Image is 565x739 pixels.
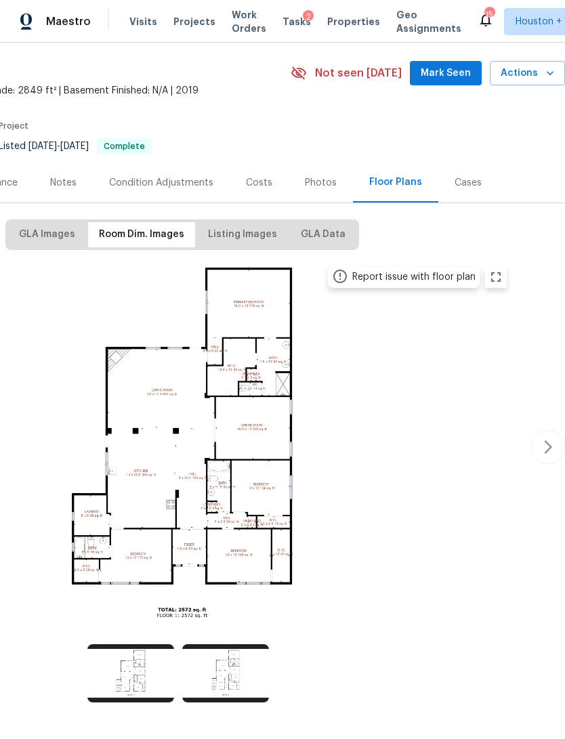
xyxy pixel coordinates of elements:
button: Listing Images [197,222,288,247]
span: Properties [327,15,380,28]
span: GLA Images [19,226,75,243]
div: Notes [50,176,77,190]
span: Maestro [46,15,91,28]
span: Actions [501,65,554,82]
span: GLA Data [301,226,346,243]
button: Mark Seen [410,61,482,86]
img: https://cabinet-assets.s3.amazonaws.com/production/storage/61e017e3-3e7c-4d23-8cdb-03eb99e73024.p... [87,644,174,702]
div: Report issue with floor plan [352,270,476,284]
button: Actions [490,61,565,86]
span: Geo Assignments [396,8,461,35]
div: Photos [305,176,337,190]
div: 15 [484,8,494,22]
div: Condition Adjustments [109,176,213,190]
span: Listing Images [208,226,277,243]
span: Complete [98,142,150,150]
span: [DATE] [60,142,89,151]
span: [DATE] [28,142,57,151]
span: Work Orders [232,8,266,35]
button: Room Dim. Images [88,222,195,247]
button: GLA Data [290,222,356,247]
span: Mark Seen [421,65,471,82]
span: Projects [173,15,215,28]
span: Room Dim. Images [99,226,184,243]
span: Visits [129,15,157,28]
span: Not seen [DATE] [315,66,402,80]
div: Costs [246,176,272,190]
div: 2 [303,10,314,24]
span: Tasks [282,17,311,26]
button: zoom in [485,266,507,288]
button: GLA Images [8,222,86,247]
img: https://cabinet-assets.s3.amazonaws.com/production/storage/8544afd4-7208-4874-9f5f-50711330ee99.p... [182,644,269,702]
span: - [28,142,89,151]
div: Cases [455,176,482,190]
div: Floor Plans [369,175,422,189]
